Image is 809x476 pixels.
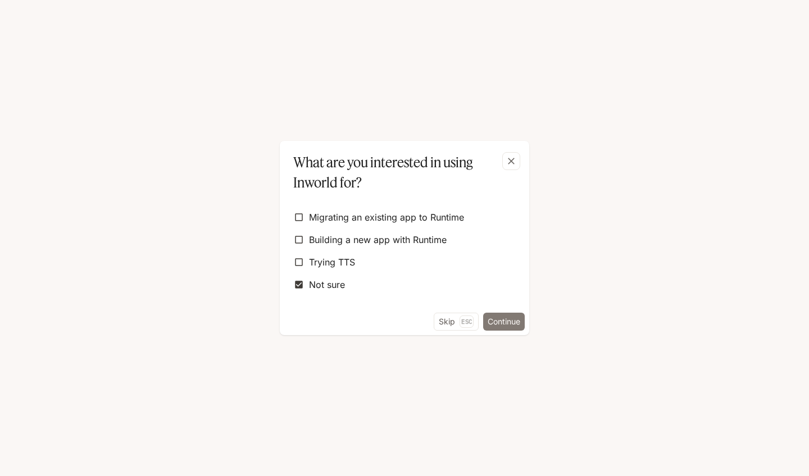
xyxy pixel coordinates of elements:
[309,210,464,224] span: Migrating an existing app to Runtime
[434,313,479,331] button: SkipEsc
[460,315,474,328] p: Esc
[309,255,355,269] span: Trying TTS
[309,233,447,246] span: Building a new app with Runtime
[309,278,345,291] span: Not sure
[483,313,525,331] button: Continue
[293,152,511,193] p: What are you interested in using Inworld for?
